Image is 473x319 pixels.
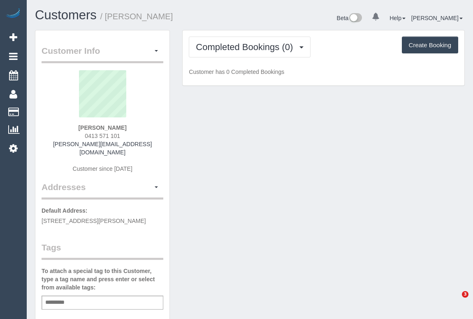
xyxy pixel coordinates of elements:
legend: Customer Info [42,45,163,63]
button: Create Booking [402,37,458,54]
a: [PERSON_NAME] [411,15,463,21]
legend: Tags [42,241,163,260]
a: Help [390,15,406,21]
span: Completed Bookings (0) [196,42,297,52]
p: Customer has 0 Completed Bookings [189,68,458,76]
span: 3 [462,291,468,298]
iframe: Intercom live chat [445,291,465,311]
label: Default Address: [42,207,88,215]
a: [PERSON_NAME][EMAIL_ADDRESS][DOMAIN_NAME] [53,141,152,156]
img: Automaid Logo [5,8,21,20]
button: Completed Bookings (0) [189,37,311,57]
span: 0413 571 101 [85,133,120,139]
strong: [PERSON_NAME] [78,124,126,131]
span: Customer since [DATE] [73,165,132,172]
img: New interface [348,13,362,24]
label: To attach a special tag to this Customer, type a tag name and press enter or select from availabl... [42,267,163,291]
span: [STREET_ADDRESS][PERSON_NAME] [42,218,146,224]
a: Beta [337,15,362,21]
small: / [PERSON_NAME] [100,12,173,21]
a: Customers [35,8,97,22]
